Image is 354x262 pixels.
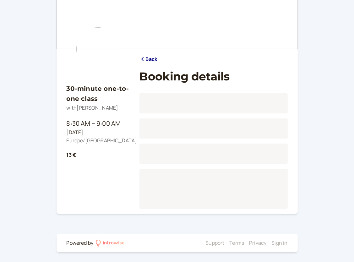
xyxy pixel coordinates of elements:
b: 13 € [67,151,76,158]
div: Powered by [67,239,94,247]
div: Loading... [139,144,288,164]
div: Loading... [139,118,288,139]
div: Loading... [139,169,288,209]
a: Back [139,55,158,63]
a: Support [205,239,224,246]
a: introwise [96,239,125,247]
div: 8:30 AM – 9:00 AM [67,118,129,128]
h3: 30-minute one-to-one class [67,84,129,104]
a: Terms [229,239,244,246]
a: Sign in [271,239,287,246]
div: Europe/[GEOGRAPHIC_DATA] [67,137,129,145]
div: introwise [103,239,125,247]
div: Loading... [139,93,288,113]
h1: Booking details [139,70,288,83]
a: Privacy [249,239,266,246]
div: [DATE] [67,128,129,137]
span: with [PERSON_NAME] [67,104,118,111]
